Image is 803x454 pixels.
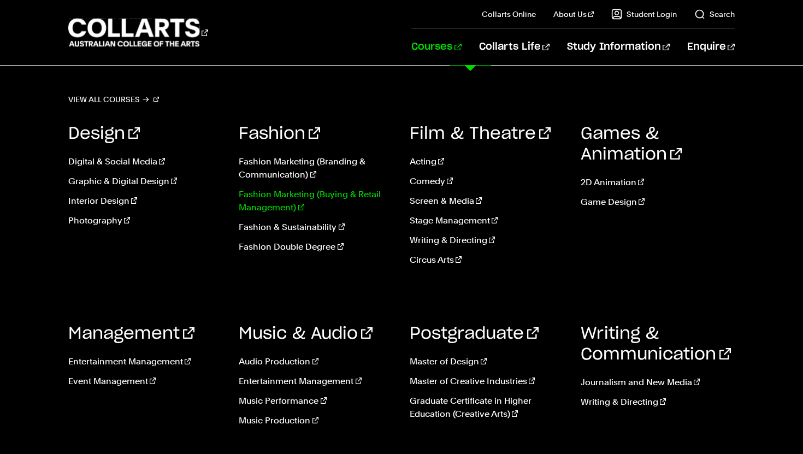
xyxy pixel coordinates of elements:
a: Music & Audio [239,326,373,342]
a: Stage Management [410,214,564,227]
a: 2D Animation [581,176,735,189]
a: Graphic & Digital Design [68,175,223,188]
a: Writing & Directing [410,234,564,247]
a: Entertainment Management [239,375,393,388]
a: View all courses [68,92,159,107]
a: Entertainment Management [68,355,223,368]
a: Acting [410,155,564,168]
a: Student Login [611,9,677,20]
a: Comedy [410,175,564,188]
a: Writing & Directing [581,396,735,409]
a: Graduate Certificate in Higher Education (Creative Arts) [410,394,564,421]
a: Fashion Marketing (Buying & Retail Management) [239,188,393,214]
a: Games & Animation [581,126,682,163]
a: Circus Arts [410,253,564,267]
div: Go to homepage [68,17,208,48]
a: Fashion & Sustainability [239,221,393,234]
a: Game Design [581,196,735,209]
a: Screen & Media [410,194,564,208]
a: Fashion [239,126,320,142]
a: Study Information [567,29,670,65]
a: About Us [553,9,594,20]
a: Film & Theatre [410,126,551,142]
a: Digital & Social Media [68,155,223,168]
a: Design [68,126,140,142]
a: Event Management [68,375,223,388]
a: Music Production [239,414,393,427]
a: Photography [68,214,223,227]
a: Enquire [687,29,735,65]
a: Collarts Online [482,9,536,20]
a: Postgraduate [410,326,539,342]
a: Music Performance [239,394,393,408]
a: Fashion Double Degree [239,240,393,253]
a: Writing & Communication [581,326,731,363]
a: Management [68,326,194,342]
a: Interior Design [68,194,223,208]
a: Master of Design [410,355,564,368]
a: Collarts Life [479,29,550,65]
a: Master of Creative Industries [410,375,564,388]
a: Fashion Marketing (Branding & Communication) [239,155,393,181]
a: Journalism and New Media [581,376,735,389]
a: Audio Production [239,355,393,368]
a: Search [694,9,735,20]
a: Courses [411,29,461,65]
